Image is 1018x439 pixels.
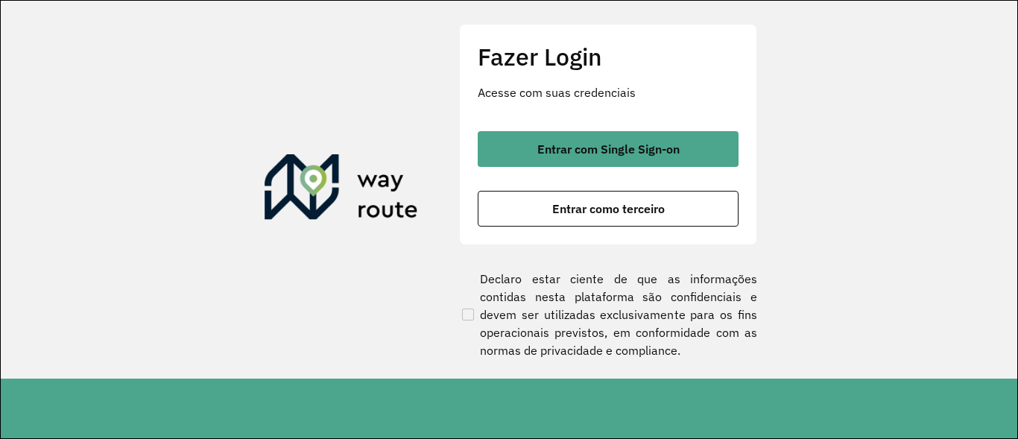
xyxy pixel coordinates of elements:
button: button [478,191,739,227]
span: Entrar como terceiro [552,203,665,215]
button: button [478,131,739,167]
label: Declaro estar ciente de que as informações contidas nesta plataforma são confidenciais e devem se... [459,270,757,359]
img: Roteirizador AmbevTech [265,154,418,226]
span: Entrar com Single Sign-on [537,143,680,155]
p: Acesse com suas credenciais [478,83,739,101]
h2: Fazer Login [478,42,739,71]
